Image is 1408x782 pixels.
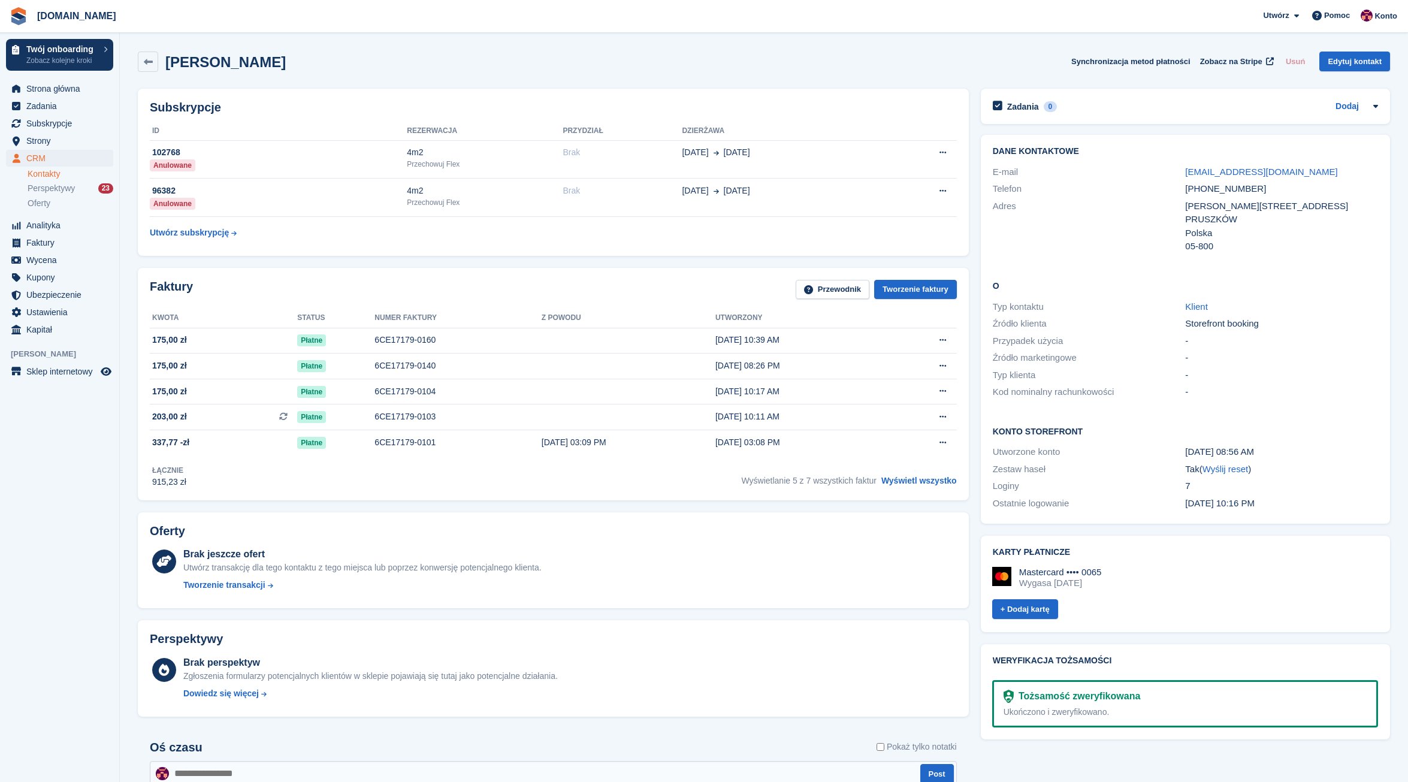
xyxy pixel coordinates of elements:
img: stora-icon-8386f47178a22dfd0bd8f6a31ec36ba5ce8667c1dd55bd0f319d3a0aa187defe.svg [10,7,28,25]
div: - [1185,385,1378,399]
a: Zobacz na Stripe [1195,52,1276,71]
div: 0 [1044,101,1057,112]
img: logo Mastercard [992,567,1011,586]
button: Usuń [1281,52,1310,71]
div: E-mail [993,165,1186,179]
a: menu [6,269,113,286]
div: Kod nominalny rachunkowości [993,385,1186,399]
a: Wyślij reset [1202,464,1249,474]
span: Płatne [297,386,326,398]
a: [DOMAIN_NAME] [32,6,121,26]
span: Oferty [28,198,50,209]
th: Utworzony [715,309,889,328]
span: Płatne [297,411,326,423]
div: [DATE] 08:56 AM [1185,445,1378,459]
a: menu [6,98,113,114]
a: menu [6,304,113,321]
div: Utwórz subskrypcję [150,227,229,239]
h2: Oś czasu [150,741,203,754]
button: Synchronizacja metod płatności [1071,52,1191,71]
div: Loginy [993,479,1186,493]
div: Utwórz transakcję dla tego kontaktu z tego miejsca lub poprzez konwersję potencjalnego klienta. [183,561,542,574]
div: Tożsamość zweryfikowana [1014,689,1140,704]
a: menu [6,363,113,380]
div: Polska [1185,227,1378,240]
div: Typ klienta [993,369,1186,382]
div: Telefon [993,182,1186,196]
h2: Subskrypcje [150,101,957,114]
div: 6CE17179-0103 [374,410,541,423]
div: Przechowuj Flex [407,159,563,170]
span: [DATE] [724,146,750,159]
div: Tworzenie transakcji [183,579,265,591]
span: Ustawienia [26,304,98,321]
span: [DATE] [682,185,708,197]
input: Pokaż tylko notatki [877,741,884,753]
a: Wyświetl wszystko [881,476,957,485]
th: Z powodu [542,309,715,328]
div: Utworzone konto [993,445,1186,459]
div: 05-800 [1185,240,1378,253]
span: Kapitał [26,321,98,338]
div: 7 [1185,479,1378,493]
a: [EMAIL_ADDRESS][DOMAIN_NAME] [1185,167,1337,177]
div: Brak jeszcze ofert [183,547,542,561]
span: Analityka [26,217,98,234]
span: 175,00 zł [152,385,187,398]
a: Oferty [28,197,113,210]
span: Perspektywy [28,183,75,194]
a: Edytuj kontakt [1319,52,1390,71]
h2: [PERSON_NAME] [165,54,286,70]
div: PRUSZKÓW [1185,213,1378,227]
span: Wycena [26,252,98,268]
span: Ubezpieczenie [26,286,98,303]
a: Utwórz subskrypcję [150,222,237,244]
a: Klient [1185,301,1208,312]
a: Tworzenie faktury [874,280,957,300]
span: Płatne [297,334,326,346]
a: Kontakty [28,168,113,180]
a: menu [6,132,113,149]
th: Przydział [563,122,682,141]
div: 102768 [150,146,407,159]
h2: Zadania [1007,101,1039,112]
span: [PERSON_NAME] [11,348,119,360]
div: 4m2 [407,185,563,197]
div: Tak [1185,463,1378,476]
div: Mastercard •••• 0065 [1019,567,1102,578]
h2: Dane kontaktowe [993,147,1378,156]
th: Status [297,309,374,328]
div: Anulowane [150,159,195,171]
img: Weryfikacja tożsamości gotowa [1004,690,1014,703]
div: - [1185,351,1378,365]
a: Podgląd sklepu [99,364,113,379]
div: - [1185,334,1378,348]
a: Tworzenie transakcji [183,579,542,591]
span: Subskrypcje [26,115,98,132]
div: Przypadek użycia [993,334,1186,348]
div: Brak perspektyw [183,656,558,670]
a: Dodaj [1336,100,1359,114]
div: Przechowuj Flex [407,197,563,208]
div: 23 [98,183,113,194]
div: Ostatnie logowanie [993,497,1186,511]
a: Twój onboarding Zobacz kolejne kroki [6,39,113,71]
div: Wygasa [DATE] [1019,578,1102,588]
div: [DATE] 03:09 PM [542,436,715,449]
a: menu [6,217,113,234]
span: [DATE] [724,185,750,197]
h2: Karty płatnicze [993,548,1378,557]
div: - [1185,369,1378,382]
a: menu [6,80,113,97]
div: Typ kontaktu [993,300,1186,314]
div: 4m2 [407,146,563,159]
div: [DATE] 10:39 AM [715,334,889,346]
span: 175,00 zł [152,334,187,346]
a: Przewodnik [796,280,869,300]
span: Zobacz na Stripe [1200,56,1262,68]
h2: O [993,279,1378,291]
p: Zobacz kolejne kroki [26,55,98,66]
img: Mateusz Kacwin [156,767,169,780]
a: menu [6,321,113,338]
a: menu [6,150,113,167]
